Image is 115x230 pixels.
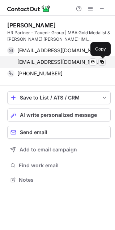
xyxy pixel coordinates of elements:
[17,70,63,77] span: [PHONE_NUMBER]
[20,95,98,101] div: Save to List / ATS / CRM
[7,175,111,185] button: Notes
[7,4,51,13] img: ContactOut v5.3.10
[7,91,111,104] button: save-profile-one-click
[20,112,97,118] span: AI write personalized message
[19,162,108,169] span: Find work email
[20,147,77,152] span: Add to email campaign
[7,109,111,121] button: AI write personalized message
[7,22,56,29] div: [PERSON_NAME]
[17,47,100,54] span: [EMAIL_ADDRESS][DOMAIN_NAME]
[7,30,111,43] div: HR Partner - Zavenir Group | MBA Gold Medalist & [PERSON_NAME] [PERSON_NAME]-IMI [GEOGRAPHIC_DATA]
[7,126,111,139] button: Send email
[7,143,111,156] button: Add to email campaign
[7,160,111,171] button: Find work email
[17,59,100,65] span: [EMAIL_ADDRESS][DOMAIN_NAME]
[19,177,108,183] span: Notes
[20,129,47,135] span: Send email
